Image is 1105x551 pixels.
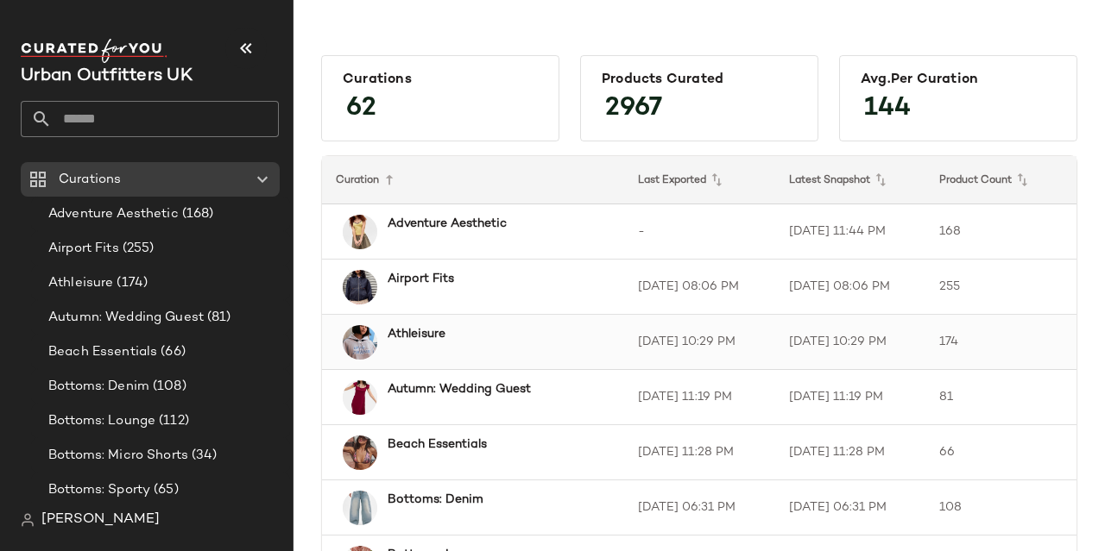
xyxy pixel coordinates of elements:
th: Last Exported [624,156,775,204]
span: Autumn: Wedding Guest [48,308,204,328]
td: [DATE] 11:19 PM [775,370,926,425]
img: cfy_white_logo.C9jOOHJF.svg [21,39,167,63]
span: Curations [59,170,121,190]
b: Bottoms: Denim [388,491,483,509]
span: Airport Fits [48,239,119,259]
td: [DATE] 11:19 PM [624,370,775,425]
td: 66 [925,425,1077,480]
span: (66) [157,342,186,362]
td: [DATE] 08:06 PM [624,260,775,315]
div: Avg.per Curation [861,72,1056,88]
span: (255) [119,239,155,259]
td: [DATE] 11:28 PM [624,425,775,480]
span: Adventure Aesthetic [48,204,179,224]
td: [DATE] 08:06 PM [775,260,926,315]
span: Bottoms: Sporty [48,480,150,500]
td: 108 [925,480,1077,535]
b: Athleisure [388,325,445,343]
b: Adventure Aesthetic [388,215,507,233]
td: 81 [925,370,1077,425]
span: Current Company Name [21,67,193,85]
th: Curation [322,156,624,204]
td: 255 [925,260,1077,315]
span: 62 [329,78,394,140]
span: Bottoms: Denim [48,377,149,397]
span: (34) [188,446,218,466]
img: svg%3e [21,513,35,527]
span: (112) [155,411,189,431]
td: - [624,204,775,260]
div: Curations [343,72,538,88]
th: Product Count [925,156,1077,204]
td: 174 [925,315,1077,370]
td: [DATE] 11:44 PM [775,204,926,260]
span: (81) [204,308,231,328]
span: (108) [149,377,186,397]
span: [PERSON_NAME] [41,510,160,530]
td: 168 [925,204,1077,260]
span: 144 [847,78,928,140]
td: [DATE] 11:28 PM [775,425,926,480]
span: Athleisure [48,273,113,293]
td: [DATE] 10:29 PM [624,315,775,370]
td: [DATE] 06:31 PM [624,480,775,535]
div: Products Curated [602,72,797,88]
b: Autumn: Wedding Guest [388,380,531,398]
span: (65) [150,480,179,500]
td: [DATE] 10:29 PM [775,315,926,370]
span: Beach Essentials [48,342,157,362]
span: 2967 [588,78,679,140]
b: Beach Essentials [388,435,487,454]
b: Airport Fits [388,270,454,288]
td: [DATE] 06:31 PM [775,480,926,535]
span: Bottoms: Micro Shorts [48,446,188,466]
span: (174) [113,273,148,293]
th: Latest Snapshot [775,156,926,204]
span: Bottoms: Lounge [48,411,155,431]
span: (168) [179,204,214,224]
